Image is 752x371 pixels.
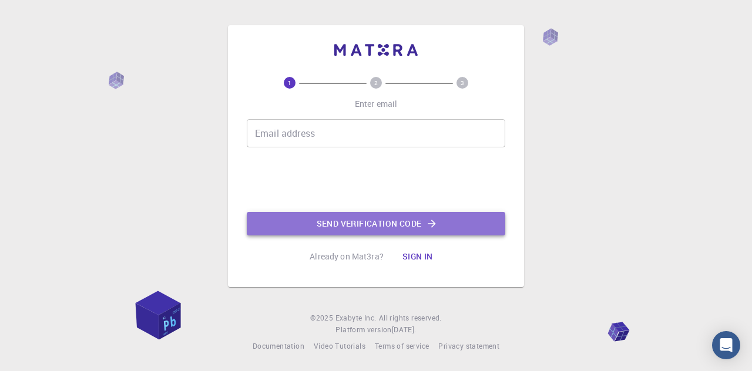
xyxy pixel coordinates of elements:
a: Exabyte Inc. [335,312,377,324]
span: Video Tutorials [314,341,365,350]
p: Already on Mat3ra? [310,251,384,262]
span: Terms of service [375,341,429,350]
span: © 2025 [310,312,335,324]
span: Privacy statement [438,341,499,350]
span: All rights reserved. [379,312,442,324]
text: 1 [288,79,291,87]
p: Enter email [355,98,398,110]
span: [DATE] . [392,325,417,334]
iframe: reCAPTCHA [287,157,465,203]
a: Privacy statement [438,340,499,352]
button: Send verification code [247,212,505,235]
a: Documentation [253,340,304,352]
a: [DATE]. [392,324,417,336]
a: Video Tutorials [314,340,365,352]
span: Platform version [335,324,391,336]
span: Documentation [253,341,304,350]
text: 3 [461,79,464,87]
div: Open Intercom Messenger [712,331,740,359]
a: Terms of service [375,340,429,352]
span: Exabyte Inc. [335,313,377,322]
button: Sign in [393,245,442,268]
text: 2 [374,79,378,87]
